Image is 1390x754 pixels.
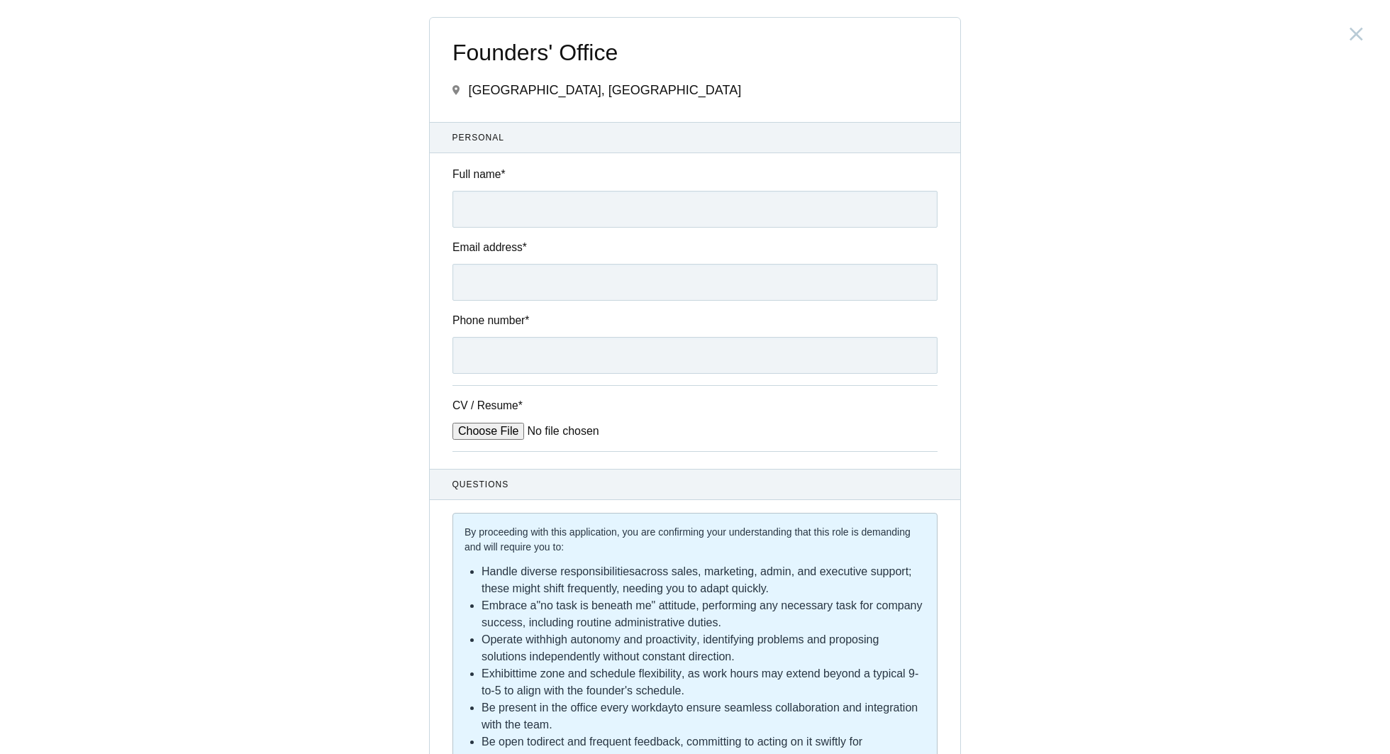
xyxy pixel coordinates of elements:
[536,736,680,748] strong: direct and frequent feedback
[452,40,938,65] span: Founders' Office
[516,667,682,680] strong: time zone and schedule flexibility
[536,599,696,611] strong: "no task is beneath me" attitude
[452,131,938,144] span: Personal
[482,597,925,631] li: Embrace a , performing any necessary task for company success, including routine administrative d...
[452,239,938,255] label: Email address
[452,166,938,182] label: Full name
[482,563,925,597] li: across sales, marketing, admin, and executive support; these might shift frequently, needing you ...
[482,631,925,665] li: Operate with , identifying problems and proposing solutions independently without constant direct...
[452,397,559,414] label: CV / Resume
[482,699,925,733] li: to ensure seamless collaboration and integration with the team.
[482,702,674,714] strong: Be present in the office every workday
[482,665,925,699] li: Exhibit , as work hours may extend beyond a typical 9-to-5 to align with the founder's schedule.
[452,312,938,328] label: Phone number
[482,565,635,577] strong: Handle diverse responsibilities
[468,83,741,97] span: [GEOGRAPHIC_DATA], [GEOGRAPHIC_DATA]
[546,633,697,645] strong: high autonomy and proactivity
[465,526,911,553] strong: By proceeding with this application, you are confirming your understanding that this role is dema...
[452,478,938,491] span: Questions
